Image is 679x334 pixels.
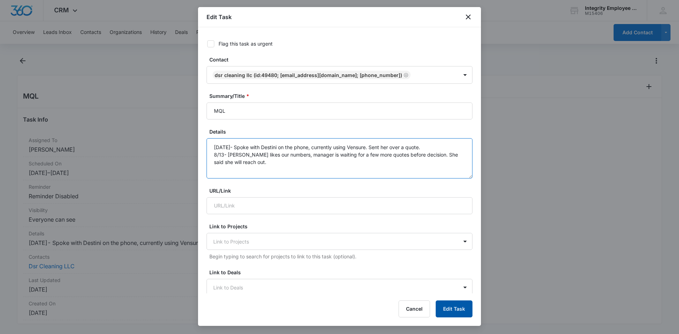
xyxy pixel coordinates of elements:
[209,253,472,260] p: Begin typing to search for projects to link to this task (optional).
[399,300,430,317] button: Cancel
[209,56,475,63] label: Contact
[436,300,472,317] button: Edit Task
[209,128,475,135] label: Details
[207,102,472,119] input: Summary/Title
[209,269,475,276] label: Link to Deals
[207,138,472,178] textarea: [DATE]- Spoke with Destini on the phone, currently using Vensure. Sent her over a quote. 8/13- [P...
[207,13,232,21] h1: Edit Task
[207,197,472,214] input: URL/Link
[215,72,402,78] div: Dsr Cleaning LLC (ID:49480; [EMAIL_ADDRESS][DOMAIN_NAME]; [PHONE_NUMBER])
[209,223,475,230] label: Link to Projects
[209,92,475,100] label: Summary/Title
[209,187,475,194] label: URL/Link
[402,72,408,77] div: Remove Dsr Cleaning LLC (ID:49480; contact@eesfl.us; 8636734154)
[219,40,273,47] div: Flag this task as urgent
[464,13,472,21] button: close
